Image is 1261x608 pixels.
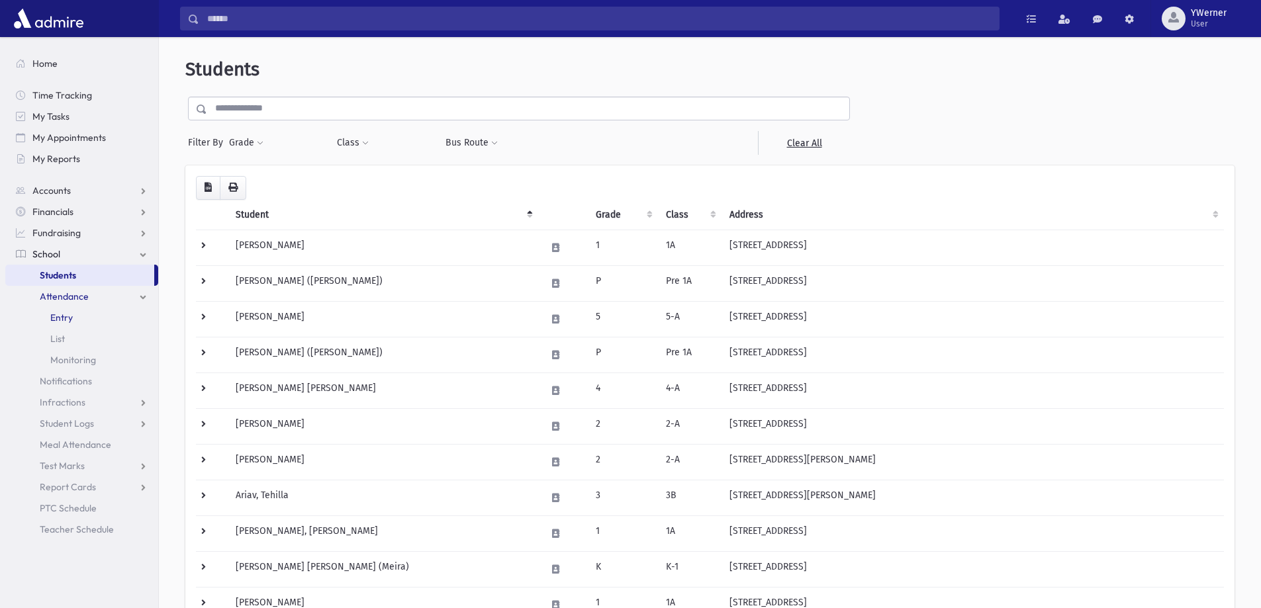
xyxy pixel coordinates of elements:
[658,551,722,587] td: K-1
[658,515,722,551] td: 1A
[658,444,722,480] td: 2-A
[32,227,81,239] span: Fundraising
[5,106,158,127] a: My Tasks
[5,413,158,434] a: Student Logs
[588,551,658,587] td: K
[11,5,87,32] img: AdmirePro
[1191,19,1227,29] span: User
[588,200,658,230] th: Grade: activate to sort column ascending
[5,243,158,265] a: School
[40,460,85,472] span: Test Marks
[5,265,154,286] a: Students
[658,200,722,230] th: Class: activate to sort column ascending
[40,523,114,535] span: Teacher Schedule
[40,375,92,387] span: Notifications
[336,131,369,155] button: Class
[722,480,1224,515] td: [STREET_ADDRESS][PERSON_NAME]
[5,519,158,540] a: Teacher Schedule
[722,408,1224,444] td: [STREET_ADDRESS]
[5,455,158,476] a: Test Marks
[188,136,228,150] span: Filter By
[5,286,158,307] a: Attendance
[588,444,658,480] td: 2
[228,337,538,372] td: [PERSON_NAME] ([PERSON_NAME])
[32,248,60,260] span: School
[658,230,722,265] td: 1A
[658,337,722,372] td: Pre 1A
[228,131,264,155] button: Grade
[445,131,498,155] button: Bus Route
[40,269,76,281] span: Students
[588,230,658,265] td: 1
[5,201,158,222] a: Financials
[32,132,106,144] span: My Appointments
[228,372,538,408] td: [PERSON_NAME] [PERSON_NAME]
[5,148,158,169] a: My Reports
[5,476,158,498] a: Report Cards
[5,370,158,392] a: Notifications
[228,301,538,337] td: [PERSON_NAME]
[228,200,538,230] th: Student: activate to sort column descending
[658,480,722,515] td: 3B
[658,372,722,408] td: 4-A
[5,328,158,349] a: List
[722,265,1224,301] td: [STREET_ADDRESS]
[722,200,1224,230] th: Address: activate to sort column ascending
[32,89,92,101] span: Time Tracking
[722,372,1224,408] td: [STREET_ADDRESS]
[588,337,658,372] td: P
[40,481,96,493] span: Report Cards
[40,290,89,302] span: Attendance
[722,515,1224,551] td: [STREET_ADDRESS]
[722,551,1224,587] td: [STREET_ADDRESS]
[758,131,850,155] a: Clear All
[5,307,158,328] a: Entry
[588,480,658,515] td: 3
[5,85,158,106] a: Time Tracking
[588,515,658,551] td: 1
[228,230,538,265] td: [PERSON_NAME]
[199,7,999,30] input: Search
[220,176,246,200] button: Print
[658,265,722,301] td: Pre 1A
[5,180,158,201] a: Accounts
[32,110,70,122] span: My Tasks
[588,372,658,408] td: 4
[32,206,73,218] span: Financials
[1191,8,1227,19] span: YWerner
[40,417,94,429] span: Student Logs
[196,176,220,200] button: CSV
[228,265,538,301] td: [PERSON_NAME] ([PERSON_NAME])
[722,301,1224,337] td: [STREET_ADDRESS]
[228,515,538,551] td: [PERSON_NAME], [PERSON_NAME]
[722,230,1224,265] td: [STREET_ADDRESS]
[228,480,538,515] td: Ariav, Tehilla
[40,502,97,514] span: PTC Schedule
[722,337,1224,372] td: [STREET_ADDRESS]
[588,408,658,444] td: 2
[722,444,1224,480] td: [STREET_ADDRESS][PERSON_NAME]
[32,58,58,69] span: Home
[5,349,158,370] a: Monitoring
[40,439,111,451] span: Meal Attendance
[185,58,259,80] span: Students
[5,222,158,243] a: Fundraising
[228,408,538,444] td: [PERSON_NAME]
[5,53,158,74] a: Home
[40,396,85,408] span: Infractions
[588,301,658,337] td: 5
[5,498,158,519] a: PTC Schedule
[32,185,71,196] span: Accounts
[228,444,538,480] td: [PERSON_NAME]
[50,312,73,324] span: Entry
[658,301,722,337] td: 5-A
[50,354,96,366] span: Monitoring
[228,551,538,587] td: [PERSON_NAME] [PERSON_NAME] (Meira)
[5,434,158,455] a: Meal Attendance
[5,392,158,413] a: Infractions
[588,265,658,301] td: P
[658,408,722,444] td: 2-A
[32,153,80,165] span: My Reports
[5,127,158,148] a: My Appointments
[50,333,65,345] span: List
